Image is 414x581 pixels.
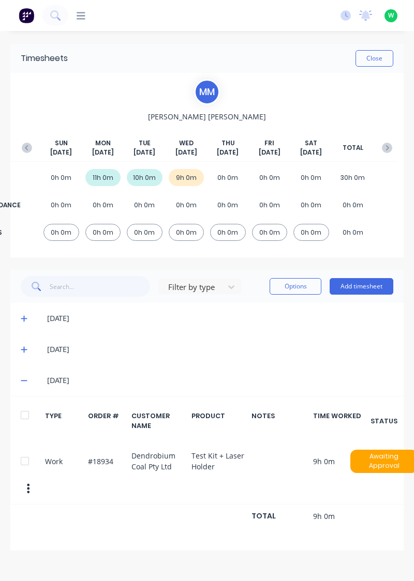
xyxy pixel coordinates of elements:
[95,139,111,148] span: MON
[134,148,155,157] span: [DATE]
[259,148,280,157] span: [DATE]
[191,411,246,431] div: PRODUCT
[19,8,34,23] img: Factory
[305,139,317,148] span: SAT
[43,224,79,241] div: 0h 0m
[356,50,393,67] button: Close
[270,278,321,295] button: Options
[85,224,121,241] div: 0h 0m
[252,224,288,241] div: 0h 0m
[85,196,121,213] div: 0h 0m
[139,139,151,148] span: TUE
[88,411,125,431] div: ORDER #
[210,196,246,213] div: 0h 0m
[85,169,121,186] div: 11h 0m
[293,224,329,241] div: 0h 0m
[300,148,322,157] span: [DATE]
[50,276,151,297] input: Search...
[210,224,246,241] div: 0h 0m
[252,196,288,213] div: 0h 0m
[43,196,79,213] div: 0h 0m
[252,411,307,431] div: NOTES
[55,139,68,148] span: SUN
[293,196,329,213] div: 0h 0m
[21,52,68,65] div: Timesheets
[252,169,288,186] div: 0h 0m
[127,169,162,186] div: 10h 0m
[179,139,194,148] span: WED
[47,375,393,386] div: [DATE]
[47,344,393,355] div: [DATE]
[335,169,371,186] div: 30h 0m
[313,411,369,431] div: TIME WORKED
[131,411,186,431] div: CUSTOMER NAME
[47,313,393,324] div: [DATE]
[264,139,274,148] span: FRI
[92,148,114,157] span: [DATE]
[375,411,393,431] div: STATUS
[221,139,234,148] span: THU
[45,411,82,431] div: TYPE
[293,169,329,186] div: 0h 0m
[330,278,393,295] button: Add timesheet
[127,196,162,213] div: 0h 0m
[169,224,204,241] div: 0h 0m
[217,148,239,157] span: [DATE]
[335,196,371,213] div: 0h 0m
[169,169,204,186] div: 9h 0m
[175,148,197,157] span: [DATE]
[194,79,220,105] div: M M
[50,148,72,157] span: [DATE]
[169,196,204,213] div: 0h 0m
[127,224,162,241] div: 0h 0m
[343,143,363,152] span: TOTAL
[335,224,371,241] div: 0h 0m
[43,169,79,186] div: 0h 0m
[388,11,394,20] span: W
[148,111,266,122] span: [PERSON_NAME] [PERSON_NAME]
[210,169,246,186] div: 0h 0m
